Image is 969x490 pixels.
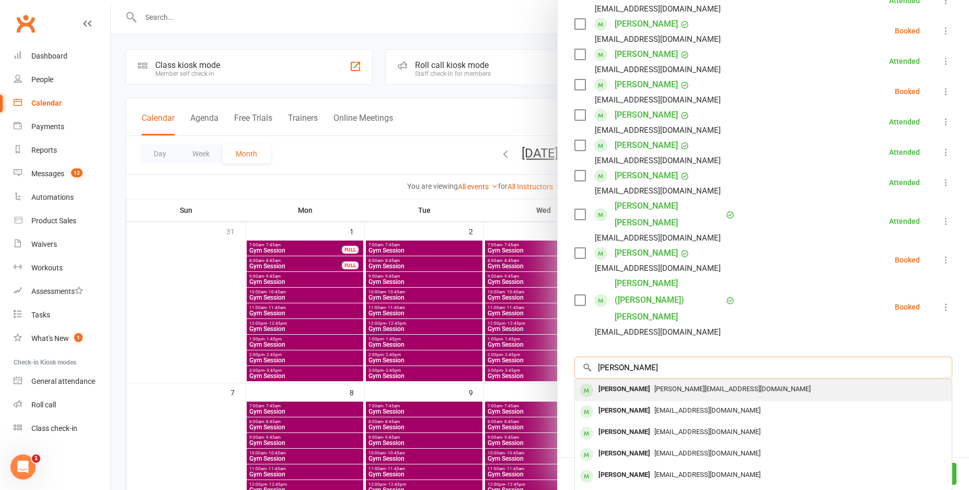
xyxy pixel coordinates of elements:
a: [PERSON_NAME] [615,16,678,32]
a: Class kiosk mode [14,417,110,440]
div: [PERSON_NAME] [594,446,654,461]
a: Payments [14,115,110,139]
a: People [14,68,110,92]
div: Assessments [31,287,83,295]
span: [EMAIL_ADDRESS][DOMAIN_NAME] [654,449,760,457]
div: [EMAIL_ADDRESS][DOMAIN_NAME] [595,184,721,198]
a: [PERSON_NAME] [615,245,678,261]
a: [PERSON_NAME] [615,76,678,93]
span: 12 [71,168,83,177]
span: [PERSON_NAME][EMAIL_ADDRESS][DOMAIN_NAME] [654,385,811,393]
a: Calendar [14,92,110,115]
a: Messages 12 [14,162,110,186]
div: Attended [889,58,920,65]
div: [EMAIL_ADDRESS][DOMAIN_NAME] [595,93,721,107]
div: member [580,405,593,418]
div: [EMAIL_ADDRESS][DOMAIN_NAME] [595,261,721,275]
a: Waivers [14,233,110,256]
a: [PERSON_NAME] ([PERSON_NAME]) [PERSON_NAME] [615,275,723,325]
div: Attended [889,218,920,225]
div: [PERSON_NAME] [594,403,654,418]
div: Booked [895,27,920,35]
div: member [580,470,593,483]
div: Waivers [31,240,57,248]
div: member [580,384,593,397]
span: [EMAIL_ADDRESS][DOMAIN_NAME] [654,428,760,436]
span: 1 [74,333,83,342]
a: Automations [14,186,110,209]
span: 1 [32,454,40,463]
a: Dashboard [14,44,110,68]
iframe: Intercom live chat [10,454,36,480]
div: [EMAIL_ADDRESS][DOMAIN_NAME] [595,123,721,137]
a: Assessments [14,280,110,303]
div: [EMAIL_ADDRESS][DOMAIN_NAME] [595,231,721,245]
div: Attended [889,149,920,156]
a: Tasks [14,303,110,327]
input: Search to add attendees [574,357,952,379]
a: [PERSON_NAME] [615,137,678,154]
div: Booked [895,88,920,95]
div: [EMAIL_ADDRESS][DOMAIN_NAME] [595,2,721,16]
a: Workouts [14,256,110,280]
div: Automations [31,193,74,201]
div: General attendance [31,377,95,385]
a: [PERSON_NAME] [615,107,678,123]
div: member [580,448,593,461]
div: Roll call [31,401,56,409]
a: Roll call [14,393,110,417]
a: Clubworx [13,10,39,37]
a: [PERSON_NAME] [615,167,678,184]
div: [EMAIL_ADDRESS][DOMAIN_NAME] [595,63,721,76]
a: Reports [14,139,110,162]
div: Booked [895,256,920,264]
a: General attendance kiosk mode [14,370,110,393]
div: Tasks [31,311,50,319]
div: [EMAIL_ADDRESS][DOMAIN_NAME] [595,154,721,167]
div: What's New [31,334,69,343]
div: Product Sales [31,216,76,225]
a: [PERSON_NAME] [PERSON_NAME] [615,198,723,231]
div: member [580,427,593,440]
div: [EMAIL_ADDRESS][DOMAIN_NAME] [595,325,721,339]
div: Dashboard [31,52,67,60]
a: Product Sales [14,209,110,233]
div: Booked [895,303,920,311]
div: Workouts [31,264,63,272]
a: What's New1 [14,327,110,350]
div: Messages [31,169,64,178]
div: [PERSON_NAME] [594,468,654,483]
div: Attended [889,118,920,126]
div: [PERSON_NAME] [594,425,654,440]
div: People [31,75,53,84]
span: [EMAIL_ADDRESS][DOMAIN_NAME] [654,406,760,414]
div: Calendar [31,99,62,107]
div: Payments [31,122,64,131]
div: [PERSON_NAME] [594,382,654,397]
div: Reports [31,146,57,154]
a: [PERSON_NAME] [615,46,678,63]
span: [EMAIL_ADDRESS][DOMAIN_NAME] [654,471,760,478]
div: Class check-in [31,424,77,432]
div: [EMAIL_ADDRESS][DOMAIN_NAME] [595,32,721,46]
div: Attended [889,179,920,186]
